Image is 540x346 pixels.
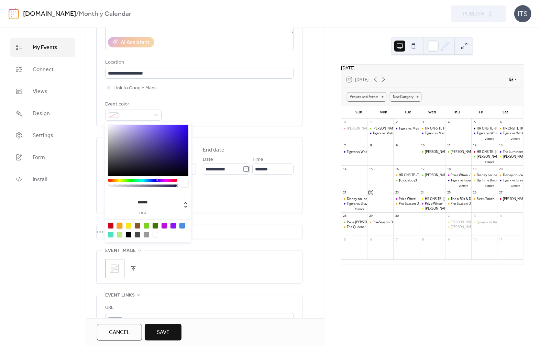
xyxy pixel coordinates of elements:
[451,197,477,201] div: The b-52s & DEVO
[97,324,142,341] button: Cancel
[514,5,531,22] div: ITS
[341,220,367,224] div: Papa Roach
[343,167,347,171] div: 14
[341,197,367,201] div: Disney on Ice
[10,60,75,79] a: Connect
[33,176,47,184] span: Install
[144,223,149,228] div: #7ED321
[451,173,500,177] div: Prize Wheel - Tigers vs Guardians
[499,120,503,124] div: 6
[497,178,523,182] div: Tigers vs Braves
[503,173,523,177] div: Disney on Ice
[420,106,444,119] div: Wed
[10,38,75,57] a: My Events
[451,225,476,229] div: [PERSON_NAME]
[469,106,493,119] div: Fri
[395,120,399,124] div: 2
[499,214,503,218] div: 4
[471,220,497,224] div: Queens of the Stone Age
[341,149,367,154] div: Tigers vs White Sox
[105,247,136,255] span: Event image
[419,149,445,154] div: Tedeschi Trucks Band
[419,201,445,206] div: Prize Wheel - Louis C.K.
[447,214,451,218] div: 2
[113,84,157,92] span: Link to Google Maps
[425,131,446,135] div: Tigers vs Mets
[105,291,135,300] span: Event links
[425,126,467,131] div: HR ON-SITE TIGERS VS METS
[473,120,477,124] div: 5
[471,154,497,159] div: Jason Aldean
[471,197,497,201] div: Sleep Token
[503,149,525,154] div: The Lumineers
[10,104,75,123] a: Design
[447,120,451,124] div: 4
[451,149,476,154] div: [PERSON_NAME]
[419,131,445,135] div: Tigers vs Mets
[399,178,417,182] div: $uicideboy$
[33,154,45,162] span: Form
[117,223,122,228] div: #F5A623
[497,126,523,131] div: HR ONSITE TIGERS VS WHITE SOX
[395,167,399,171] div: 16
[79,8,131,21] b: Monthly Calendar
[425,173,450,177] div: [PERSON_NAME]
[477,220,513,224] div: Queens of the Stone Age
[471,149,497,154] div: HR ONSITE - QUINN XCII
[445,201,471,206] div: Pre-Season DRW vs Buffalo
[347,106,371,119] div: Sun
[108,211,177,215] label: hex
[395,190,399,194] div: 23
[203,146,224,154] div: End date
[393,178,419,182] div: $uicideboy$
[393,201,419,206] div: Pre-Season DRW vs Chicago
[341,201,367,206] div: Tigers vs Braves
[503,154,528,159] div: [PERSON_NAME]
[482,183,497,188] button: 5 more
[367,131,393,135] div: Tigers vs Mets
[108,223,113,228] div: #D0021B
[369,190,373,194] div: 22
[477,173,497,177] div: Disney on Ice
[393,126,419,131] div: Tigers vs Mets
[347,149,375,154] div: Tigers vs White Sox
[369,144,373,148] div: 8
[352,206,367,211] button: 2 more
[477,126,524,131] div: HR ONSITE - [US_STATE] SHAKES
[347,220,380,224] div: Papa [PERSON_NAME]
[369,120,373,124] div: 1
[493,106,518,119] div: Sat
[508,183,523,188] button: 3 more
[399,197,453,201] div: Prize Wheel - DRW Preseason Game
[343,190,347,194] div: 21
[396,106,420,119] div: Tue
[105,304,292,312] div: URL
[347,126,372,131] div: [PERSON_NAME]
[369,214,373,218] div: 29
[373,220,419,224] div: Pre-Season DRW vs Pittsburgh
[343,120,347,124] div: 31
[23,8,76,21] a: [DOMAIN_NAME]
[421,237,425,242] div: 8
[473,167,477,171] div: 19
[9,8,19,19] img: logo
[203,156,213,164] span: Date
[419,173,445,177] div: Conan Gray
[425,201,470,206] div: Prize Wheel - [PERSON_NAME]
[499,237,503,242] div: 11
[33,88,47,96] span: Views
[393,197,419,201] div: Prize Wheel - DRW Preseason Game
[447,144,451,148] div: 11
[445,173,471,177] div: Prize Wheel - Tigers vs Guardians
[421,190,425,194] div: 24
[144,232,149,237] div: #9B9B9B
[445,225,471,229] div: Eric Church
[170,223,176,228] div: #9013FE
[369,167,373,171] div: 15
[341,225,367,229] div: The Queens!
[447,167,451,171] div: 18
[153,223,158,228] div: #417505
[347,225,366,229] div: The Queens!
[341,65,523,71] div: [DATE]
